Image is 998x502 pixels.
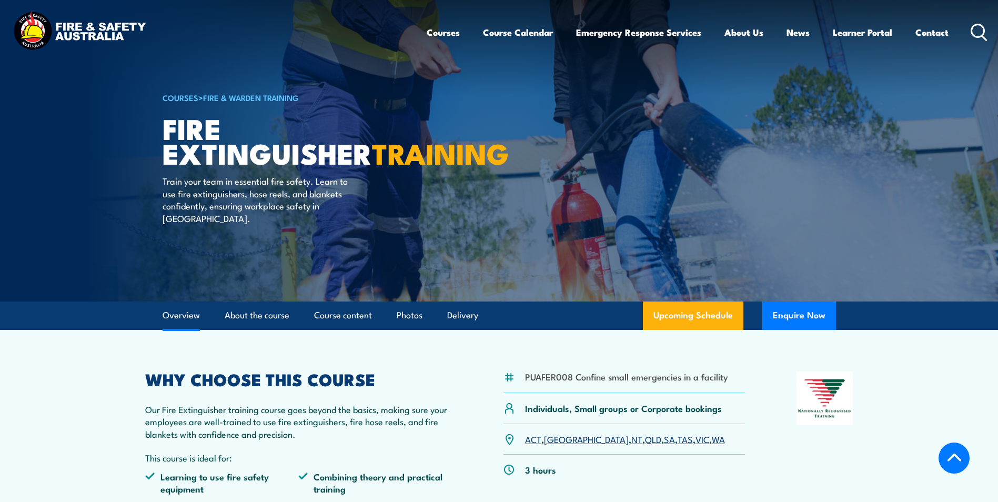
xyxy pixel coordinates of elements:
p: Our Fire Extinguisher training course goes beyond the basics, making sure your employees are well... [145,403,452,440]
a: VIC [695,433,709,445]
h1: Fire Extinguisher [163,116,422,165]
a: WA [712,433,725,445]
p: Individuals, Small groups or Corporate bookings [525,402,722,414]
button: Enquire Now [762,302,836,330]
img: Nationally Recognised Training logo. [797,372,853,425]
a: TAS [678,433,693,445]
a: Course Calendar [483,18,553,46]
h6: > [163,91,422,104]
a: ACT [525,433,541,445]
a: Course content [314,302,372,329]
a: About Us [724,18,763,46]
strong: TRAINING [372,130,509,174]
a: Contact [915,18,949,46]
a: Delivery [447,302,478,329]
p: 3 hours [525,464,556,476]
a: Upcoming Schedule [643,302,743,330]
a: Courses [427,18,460,46]
h2: WHY CHOOSE THIS COURSE [145,372,452,386]
a: NT [631,433,642,445]
a: Fire & Warden Training [203,92,299,103]
p: Train your team in essential fire safety. Learn to use fire extinguishers, hose reels, and blanke... [163,175,355,224]
a: Photos [397,302,422,329]
li: Combining theory and practical training [298,470,452,495]
a: Learner Portal [833,18,892,46]
a: [GEOGRAPHIC_DATA] [544,433,629,445]
li: PUAFER008 Confine small emergencies in a facility [525,370,728,383]
a: About the course [225,302,289,329]
a: COURSES [163,92,198,103]
li: Learning to use fire safety equipment [145,470,299,495]
a: Emergency Response Services [576,18,701,46]
a: Overview [163,302,200,329]
p: , , , , , , , [525,433,725,445]
a: QLD [645,433,661,445]
a: SA [664,433,675,445]
a: News [787,18,810,46]
p: This course is ideal for: [145,451,452,464]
